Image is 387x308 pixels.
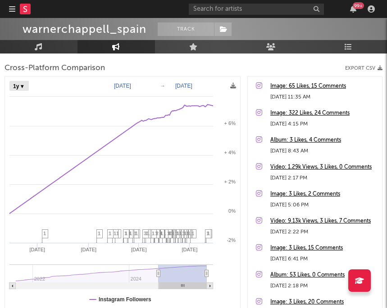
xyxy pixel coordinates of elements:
a: Video: 1.29k Views, 3 Likes, 0 Comments [270,162,378,173]
span: 1 [43,231,46,236]
div: 99 + [353,2,364,9]
text: [DATE] [81,247,96,252]
text: + 6% [224,121,236,126]
span: 1 [146,231,148,236]
span: 1 [186,231,189,236]
text: [DATE] [29,247,45,252]
text: [DATE] [175,83,192,89]
span: 1 [191,231,194,236]
text: Instagram Followers [99,296,151,303]
span: 1 [175,231,178,236]
a: Album: 3 Likes, 4 Comments [270,135,378,146]
span: 1 [167,231,170,236]
span: 1 [116,231,119,236]
a: Image: 3 Likes, 2 Comments [270,189,378,200]
div: [DATE] 8:43 AM [270,146,378,156]
text: + 4% [224,150,236,155]
span: 1 [164,231,166,236]
text: + 2% [224,179,236,184]
text: [DATE] [131,247,147,252]
a: Album: 53 Likes, 0 Comments [270,270,378,281]
button: Export CSV [345,66,382,71]
span: 1 [98,231,100,236]
span: Cross-Platform Comparison [5,63,105,74]
button: 99+ [350,5,356,13]
div: [DATE] 4:15 PM [270,119,378,129]
div: warnerchappell_spain [23,22,146,36]
div: [DATE] 2:18 PM [270,281,378,291]
span: 1 [134,231,137,236]
div: [DATE] 6:41 PM [270,254,378,264]
text: -2% [227,237,236,243]
a: Image: 65 Likes, 15 Comments [270,81,378,92]
span: 3 [144,231,146,236]
a: Image: 3 Likes, 15 Comments [270,243,378,254]
text: → [160,83,165,89]
span: 1 [124,231,127,236]
a: Image: 322 Likes, 24 Comments [270,108,378,119]
span: 1 [114,231,116,236]
span: 1 [206,231,209,236]
span: 1 [155,231,158,236]
a: Image: 3 Likes, 20 Comments [270,297,378,308]
span: 1 [159,231,162,236]
div: [DATE] 11:35 AM [270,92,378,103]
div: [DATE] 2:17 PM [270,173,378,183]
div: [DATE] 2:22 PM [270,227,378,237]
a: Video: 9.13k Views, 3 Likes, 7 Comments [270,216,378,227]
span: 1 [109,231,111,236]
button: Track [158,22,214,36]
div: [DATE] 5:06 PM [270,200,378,210]
text: [DATE] [114,83,131,89]
span: 1 [179,231,182,236]
text: 0% [228,208,236,214]
span: 1 [182,231,185,236]
span: 1 [152,231,155,236]
span: 1 [128,231,131,236]
text: [DATE] [182,247,198,252]
input: Search for artists [189,4,324,15]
